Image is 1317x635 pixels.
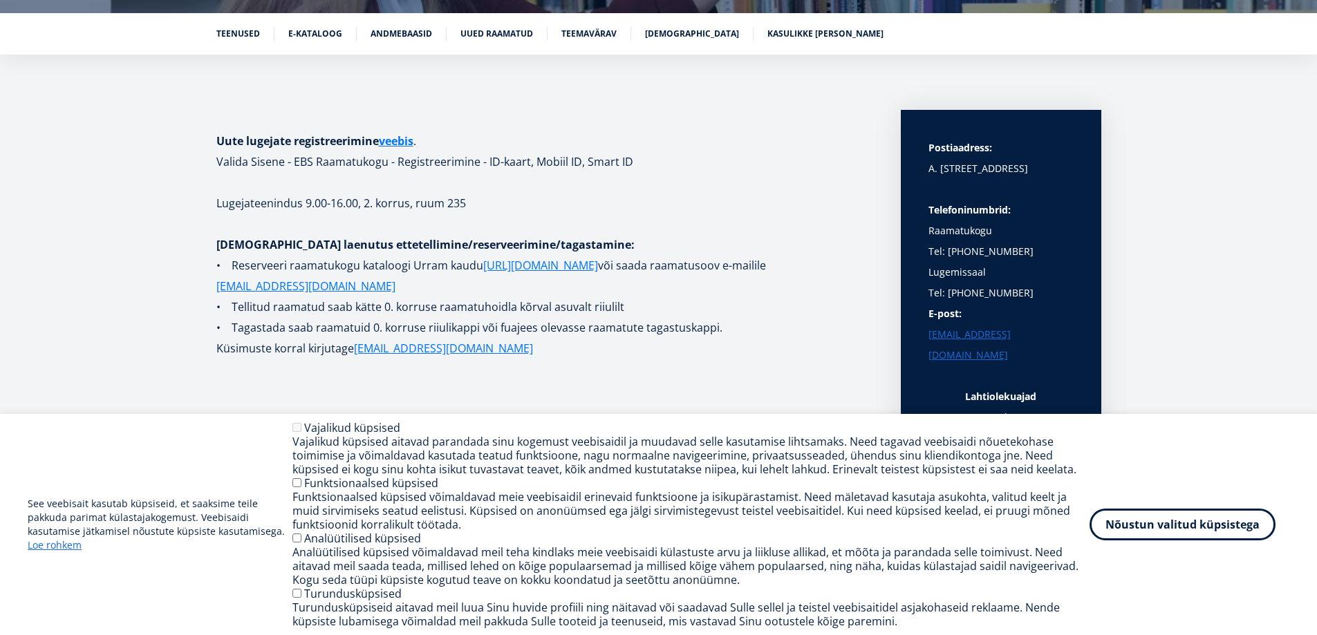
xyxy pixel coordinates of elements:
label: Turundusküpsised [304,586,402,601]
a: Loe rohkem [28,538,82,552]
p: Tel: [PHONE_NUMBER] Lugemissaal [928,241,1074,283]
div: Funktsionaalsed küpsised võimaldavad meie veebisaidil erinevaid funktsioone ja isikupärastamist. ... [292,490,1090,531]
a: [DEMOGRAPHIC_DATA] [645,27,739,41]
a: [EMAIL_ADDRESS][DOMAIN_NAME] [354,338,533,359]
label: Vajalikud küpsised [304,420,400,435]
button: Nõustun valitud küpsistega [1090,509,1276,540]
p: Konsultant (II korrus, ruum 235) E - R 9.00-16.00 [928,407,1074,490]
a: [URL][DOMAIN_NAME] [483,255,598,276]
a: Andmebaasid [371,27,432,41]
strong: E-post: [928,307,962,320]
div: Analüütilised küpsised võimaldavad meil teha kindlaks meie veebisaidi külastuste arvu ja liikluse... [292,545,1090,587]
p: A. [STREET_ADDRESS] [928,158,1074,179]
p: Raamatukogu [928,200,1074,241]
a: Teenused [216,27,260,41]
label: Analüütilised küpsised [304,531,421,546]
span: Tutvustus [216,412,337,450]
a: veebis [379,131,413,151]
a: [EMAIL_ADDRESS][DOMAIN_NAME] [216,276,395,296]
p: See veebisait kasutab küpsiseid, et saaksime teile pakkuda parimat külastajakogemust. Veebisaidi ... [28,497,292,552]
strong: [DEMOGRAPHIC_DATA] laenutus ettetellimine/reserveerimine/tagastamine: [216,237,635,252]
a: Kasulikke [PERSON_NAME] [767,27,884,41]
div: Turundusküpsiseid aitavad meil luua Sinu huvide profiili ning näitavad või saadavad Sulle sellel ... [292,600,1090,628]
strong: Uute lugejate registreerimine [216,133,413,149]
a: E-kataloog [288,27,342,41]
strong: Lahtiolekuajad [965,390,1036,403]
p: • Reserveeri raamatukogu kataloogi Urram kaudu või saada raamatusoov e-mailile [216,255,873,296]
a: Uued raamatud [460,27,533,41]
div: Vajalikud küpsised aitavad parandada sinu kogemust veebisaidil ja muudavad selle kasutamise lihts... [292,435,1090,476]
a: Teemavärav [561,27,617,41]
p: • Tagastada saab raamatuid 0. korruse riiulikappi või fuajees olevasse raamatute tagastuskappi. [216,317,873,338]
strong: Telefoninumbrid: [928,203,1011,216]
h1: . Valida Sisene - EBS Raamatukogu - Registreerimine - ID-kaart, Mobiil ID, Smart ID [216,131,873,172]
p: Lugejateenindus 9.00-16.00, 2. korrus, ruum 235 [216,193,873,214]
label: Funktsionaalsed küpsised [304,475,438,491]
p: • Tellitud raamatud saab kätte 0. korruse raamatuhoidla kõrval asuvalt riiulilt [216,296,873,317]
strong: Postiaadress: [928,141,992,154]
a: [EMAIL_ADDRESS][DOMAIN_NAME] [928,324,1074,366]
p: Küsimuste korral kirjutage [216,338,873,359]
p: Tel: [PHONE_NUMBER] [928,283,1074,303]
